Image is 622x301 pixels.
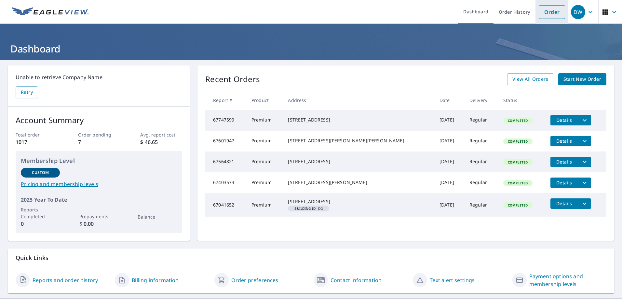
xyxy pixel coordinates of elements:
p: Avg. report cost [140,131,182,138]
th: Report # [205,91,246,110]
span: View All Orders [512,75,548,83]
p: Order pending [78,131,120,138]
button: Retry [16,86,38,98]
button: detailsBtn-67564821 [550,157,578,167]
span: Completed [504,203,532,208]
div: DW [571,5,585,19]
div: [STREET_ADDRESS] [288,158,429,165]
button: detailsBtn-67601947 [550,136,578,146]
span: Details [554,138,574,144]
p: Account Summary [16,114,182,126]
h1: Dashboard [8,42,614,55]
td: Regular [464,193,498,217]
td: [DATE] [434,110,464,131]
th: Date [434,91,464,110]
p: Quick Links [16,254,606,262]
span: Completed [504,118,532,123]
td: 67041652 [205,193,246,217]
th: Product [246,91,283,110]
td: 67601947 [205,131,246,151]
td: Regular [464,110,498,131]
p: Balance [138,213,177,220]
span: Retry [21,88,33,96]
img: EV Logo [12,7,88,17]
td: [DATE] [434,193,464,217]
p: Recent Orders [205,73,260,85]
td: [DATE] [434,172,464,193]
a: Payment options and membership levels [529,272,606,288]
button: filesDropdownBtn-67041652 [578,198,591,209]
a: Order [539,5,565,19]
td: Premium [246,131,283,151]
button: detailsBtn-67403573 [550,178,578,188]
p: Unable to retrieve Company Name [16,73,182,81]
p: Total order [16,131,57,138]
td: Premium [246,172,283,193]
th: Address [283,91,434,110]
td: 67403573 [205,172,246,193]
span: Completed [504,181,532,185]
td: Premium [246,151,283,172]
a: Reports and order history [33,276,98,284]
p: 2025 Year To Date [21,196,177,204]
span: Start New Order [563,75,601,83]
span: Completed [504,160,532,165]
div: [STREET_ADDRESS][PERSON_NAME][PERSON_NAME] [288,137,429,144]
div: [STREET_ADDRESS] [288,198,429,205]
p: 1017 [16,138,57,146]
p: 7 [78,138,120,146]
p: Membership Level [21,156,177,165]
td: Regular [464,151,498,172]
span: Details [554,179,574,186]
a: Text alert settings [430,276,475,284]
td: [DATE] [434,131,464,151]
span: Details [554,159,574,165]
p: Prepayments [79,213,118,220]
td: 67747599 [205,110,246,131]
span: DG [291,207,327,210]
td: Regular [464,172,498,193]
a: Contact information [331,276,382,284]
em: Building ID [294,207,316,210]
p: $ 0.00 [79,220,118,228]
a: Start New Order [558,73,606,85]
a: Pricing and membership levels [21,180,177,188]
td: 67564821 [205,151,246,172]
button: detailsBtn-67041652 [550,198,578,209]
td: Regular [464,131,498,151]
th: Status [498,91,545,110]
span: Completed [504,139,532,144]
a: Order preferences [231,276,278,284]
p: $ 46.65 [140,138,182,146]
div: [STREET_ADDRESS][PERSON_NAME] [288,179,429,186]
p: Reports Completed [21,206,60,220]
span: Details [554,117,574,123]
p: 0 [21,220,60,228]
a: View All Orders [507,73,553,85]
span: Details [554,200,574,207]
p: Custom [32,170,49,176]
div: [STREET_ADDRESS] [288,117,429,123]
td: Premium [246,110,283,131]
button: filesDropdownBtn-67403573 [578,178,591,188]
td: Premium [246,193,283,217]
button: detailsBtn-67747599 [550,115,578,125]
button: filesDropdownBtn-67601947 [578,136,591,146]
a: Billing information [132,276,179,284]
button: filesDropdownBtn-67747599 [578,115,591,125]
th: Delivery [464,91,498,110]
button: filesDropdownBtn-67564821 [578,157,591,167]
td: [DATE] [434,151,464,172]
